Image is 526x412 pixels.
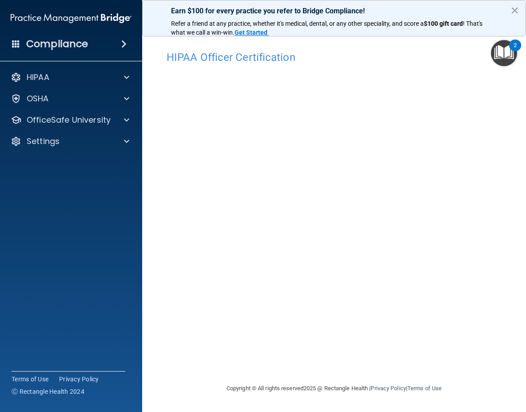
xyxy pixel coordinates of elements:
[26,38,88,50] h4: Compliance
[171,20,484,36] span: ! That's what we call a win-win.
[235,29,267,36] strong: Get Started
[167,68,502,357] iframe: hipaa-training
[11,136,129,147] a: Settings
[27,93,49,104] p: OSHA
[27,136,60,147] p: Settings
[510,3,519,17] button: Close
[11,9,131,27] img: PMB logo
[59,375,99,384] a: Privacy Policy
[12,387,84,396] span: Ⓒ Rectangle Health 2024
[172,374,496,403] div: Copyright © All rights reserved 2025 @ Rectangle Health | |
[11,115,129,125] a: OfficeSafe University
[407,385,442,392] a: Terms of Use
[371,385,406,392] a: Privacy Policy
[27,72,49,83] p: HIPAA
[12,375,48,384] a: Terms of Use
[167,52,502,63] h4: HIPAA Officer Certification
[424,20,463,27] strong: $100 gift card
[491,40,517,66] button: Open Resource Center, 2 new notifications
[11,72,129,83] a: HIPAA
[514,45,517,57] div: 2
[171,20,424,27] span: Refer a friend at any practice, whether it's medical, dental, or any other speciality, and score a
[11,93,129,104] a: OSHA
[235,29,269,36] a: Get Started
[171,7,497,15] p: Earn $100 for every practice you refer to Bridge Compliance!
[27,115,111,125] p: OfficeSafe University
